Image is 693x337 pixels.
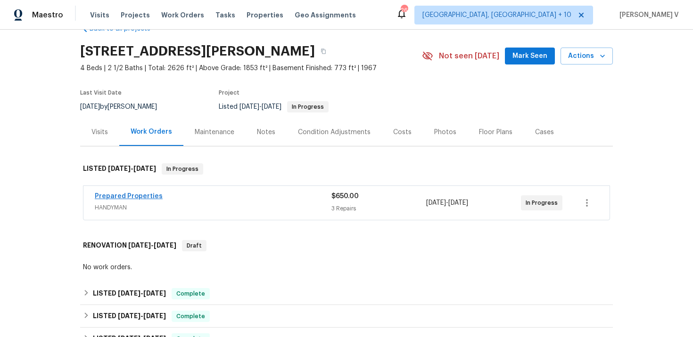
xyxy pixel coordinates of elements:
[133,165,156,172] span: [DATE]
[80,101,168,112] div: by [PERSON_NAME]
[83,263,610,272] div: No work orders.
[121,10,150,20] span: Projects
[80,305,613,328] div: LISTED [DATE]-[DATE]Complete
[219,104,329,110] span: Listed
[401,6,407,15] div: 265
[426,198,468,208] span: -
[331,204,426,213] div: 3 Repairs
[90,10,109,20] span: Visits
[183,241,206,250] span: Draft
[83,163,156,175] h6: LISTED
[535,128,554,137] div: Cases
[128,242,151,249] span: [DATE]
[219,90,239,96] span: Project
[288,104,328,110] span: In Progress
[561,48,613,65] button: Actions
[247,10,283,20] span: Properties
[154,242,176,249] span: [DATE]
[426,200,446,206] span: [DATE]
[616,10,679,20] span: [PERSON_NAME] V
[434,128,456,137] div: Photos
[91,128,108,137] div: Visits
[479,128,512,137] div: Floor Plans
[143,290,166,297] span: [DATE]
[505,48,555,65] button: Mark Seen
[80,90,122,96] span: Last Visit Date
[93,311,166,322] h6: LISTED
[80,104,100,110] span: [DATE]
[393,128,412,137] div: Costs
[143,313,166,319] span: [DATE]
[239,104,281,110] span: -
[131,127,172,136] div: Work Orders
[173,289,209,298] span: Complete
[195,128,234,137] div: Maintenance
[80,47,315,56] h2: [STREET_ADDRESS][PERSON_NAME]
[118,313,140,319] span: [DATE]
[80,154,613,184] div: LISTED [DATE]-[DATE]In Progress
[83,240,176,251] h6: RENOVATION
[118,290,166,297] span: -
[108,165,131,172] span: [DATE]
[108,165,156,172] span: -
[315,43,332,60] button: Copy Address
[80,282,613,305] div: LISTED [DATE]-[DATE]Complete
[257,128,275,137] div: Notes
[512,50,547,62] span: Mark Seen
[215,12,235,18] span: Tasks
[118,290,140,297] span: [DATE]
[448,200,468,206] span: [DATE]
[161,10,204,20] span: Work Orders
[95,203,331,212] span: HANDYMAN
[439,51,499,61] span: Not seen [DATE]
[568,50,605,62] span: Actions
[163,164,202,174] span: In Progress
[262,104,281,110] span: [DATE]
[422,10,571,20] span: [GEOGRAPHIC_DATA], [GEOGRAPHIC_DATA] + 10
[80,64,422,73] span: 4 Beds | 2 1/2 Baths | Total: 2626 ft² | Above Grade: 1853 ft² | Basement Finished: 773 ft² | 1967
[295,10,356,20] span: Geo Assignments
[32,10,63,20] span: Maestro
[80,231,613,261] div: RENOVATION [DATE]-[DATE]Draft
[239,104,259,110] span: [DATE]
[93,288,166,299] h6: LISTED
[128,242,176,249] span: -
[331,193,359,200] span: $650.00
[526,198,561,208] span: In Progress
[173,312,209,321] span: Complete
[95,193,163,200] a: Prepared Properties
[298,128,371,137] div: Condition Adjustments
[118,313,166,319] span: -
